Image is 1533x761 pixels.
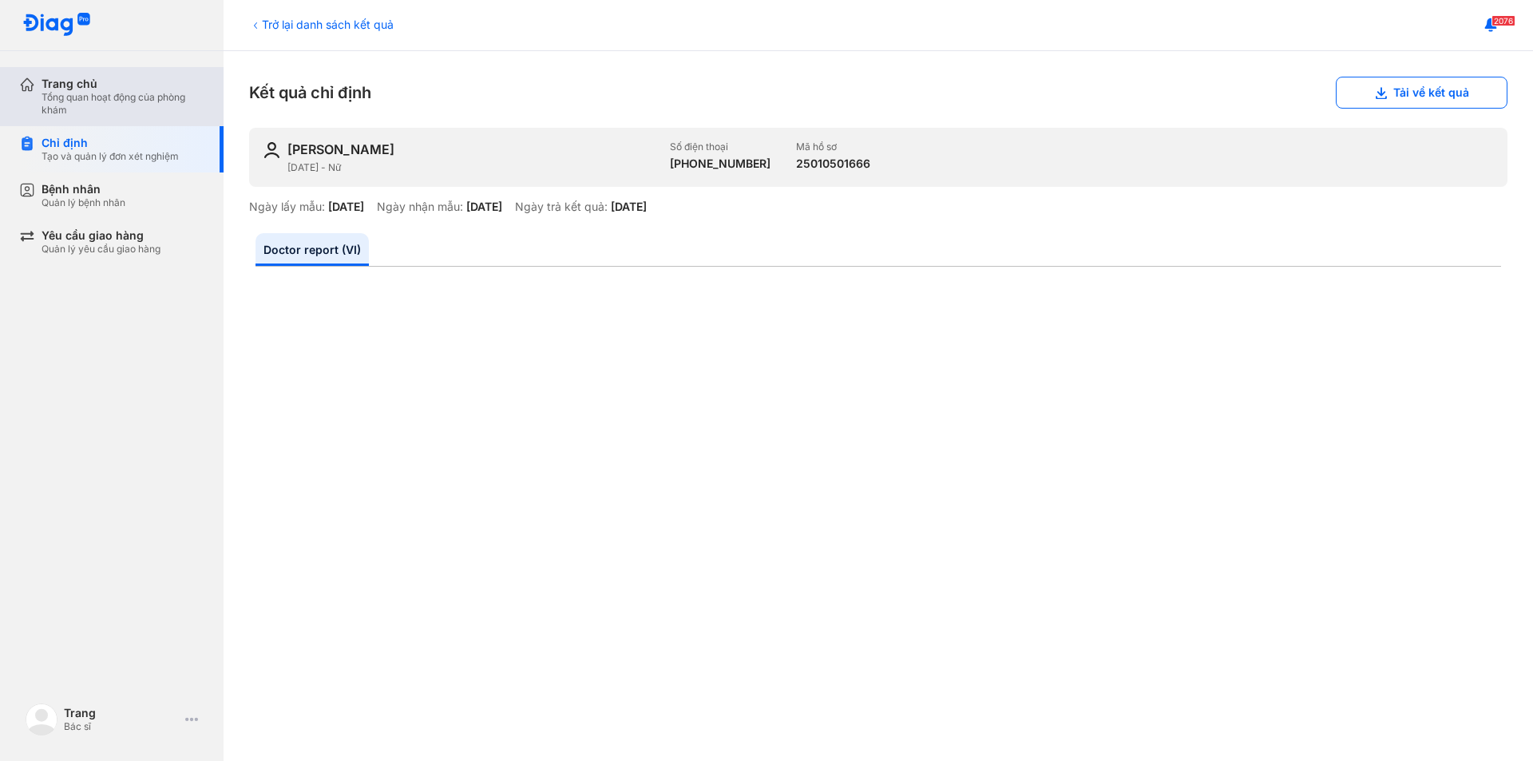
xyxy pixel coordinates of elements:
[64,720,179,733] div: Bác sĩ
[1336,77,1507,109] button: Tải về kết quả
[328,200,364,214] div: [DATE]
[287,141,394,158] div: [PERSON_NAME]
[796,141,870,153] div: Mã hồ sơ
[1491,15,1515,26] span: 2076
[42,182,125,196] div: Bệnh nhân
[611,200,647,214] div: [DATE]
[42,228,160,243] div: Yêu cầu giao hàng
[377,200,463,214] div: Ngày nhận mẫu:
[249,16,394,33] div: Trở lại danh sách kết quả
[42,150,179,163] div: Tạo và quản lý đơn xét nghiệm
[26,704,57,735] img: logo
[42,243,160,256] div: Quản lý yêu cầu giao hàng
[42,77,204,91] div: Trang chủ
[249,77,1507,109] div: Kết quả chỉ định
[42,136,179,150] div: Chỉ định
[255,233,369,266] a: Doctor report (VI)
[515,200,608,214] div: Ngày trả kết quả:
[22,13,91,38] img: logo
[670,157,770,171] div: [PHONE_NUMBER]
[670,141,770,153] div: Số điện thoại
[64,706,179,720] div: Trang
[796,157,870,171] div: 25010501666
[42,196,125,209] div: Quản lý bệnh nhân
[262,141,281,160] img: user-icon
[287,161,657,174] div: [DATE] - Nữ
[249,200,325,214] div: Ngày lấy mẫu:
[466,200,502,214] div: [DATE]
[42,91,204,117] div: Tổng quan hoạt động của phòng khám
